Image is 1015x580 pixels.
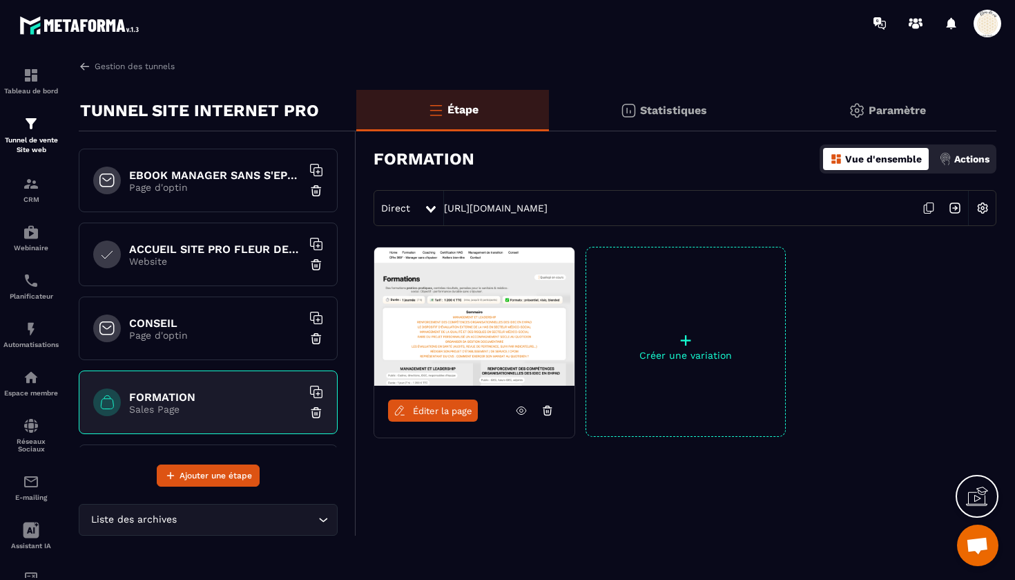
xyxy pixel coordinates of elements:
p: Tunnel de vente Site web [3,135,59,155]
a: Assistant IA [3,512,59,560]
img: arrow-next.bcc2205e.svg [942,195,968,221]
span: Liste des archives [88,512,180,527]
img: formation [23,115,39,132]
div: Ouvrir le chat [957,525,998,566]
img: automations [23,369,39,386]
p: Sales Page [129,404,302,415]
p: Tableau de bord [3,87,59,95]
input: Search for option [180,512,315,527]
img: trash [309,184,323,198]
span: Éditer la page [413,406,472,416]
img: image [374,247,574,386]
div: Search for option [79,504,338,536]
img: arrow [79,60,91,73]
p: Webinaire [3,244,59,252]
h6: CONSEIL [129,317,302,330]
p: Paramètre [869,104,926,117]
a: [URL][DOMAIN_NAME] [444,203,548,214]
a: Gestion des tunnels [79,60,175,73]
h6: ACCUEIL SITE PRO FLEUR DE VIE [129,243,302,256]
h6: EBOOK MANAGER SANS S'EPUISER OFFERT [129,169,302,182]
a: automationsautomationsAutomatisations [3,310,59,359]
p: Website [129,256,302,267]
a: formationformationTableau de bord [3,57,59,105]
p: Page d'optin [129,330,302,341]
p: Actions [954,153,989,165]
p: Assistant IA [3,542,59,550]
img: setting-gr.5f69749f.svg [849,102,865,119]
img: formation [23,176,39,192]
p: Statistiques [640,104,707,117]
p: TUNNEL SITE INTERNET PRO [80,97,319,124]
img: actions.d6e523a2.png [939,153,951,165]
a: Éditer la page [388,400,478,422]
img: email [23,474,39,490]
p: E-mailing [3,494,59,501]
a: formationformationTunnel de vente Site web [3,105,59,165]
span: Ajouter une étape [180,469,252,483]
img: automations [23,224,39,241]
a: automationsautomationsEspace membre [3,359,59,407]
p: Étape [447,103,478,116]
p: Créer une variation [586,350,785,361]
img: dashboard-orange.40269519.svg [830,153,842,165]
img: trash [309,258,323,272]
p: Planificateur [3,292,59,300]
img: bars-o.4a397970.svg [427,102,444,118]
img: automations [23,321,39,337]
p: Vue d'ensemble [845,153,922,165]
img: social-network [23,418,39,434]
p: + [586,330,785,350]
h6: FORMATION [129,391,302,404]
img: formation [23,67,39,84]
img: scheduler [23,272,39,289]
p: Réseaux Sociaux [3,438,59,453]
a: automationsautomationsWebinaire [3,214,59,262]
p: CRM [3,196,59,203]
img: trash [309,406,323,420]
img: trash [309,332,323,346]
p: Page d'optin [129,182,302,193]
a: schedulerschedulerPlanificateur [3,262,59,310]
p: Espace membre [3,389,59,397]
img: stats.20deebd0.svg [620,102,637,119]
p: Automatisations [3,341,59,348]
a: social-networksocial-networkRéseaux Sociaux [3,407,59,463]
img: logo [19,12,144,38]
button: Ajouter une étape [157,465,260,487]
h3: FORMATION [374,149,474,169]
img: setting-w.858f3a88.svg [969,195,996,221]
a: emailemailE-mailing [3,463,59,512]
a: formationformationCRM [3,165,59,214]
span: Direct [381,203,410,214]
